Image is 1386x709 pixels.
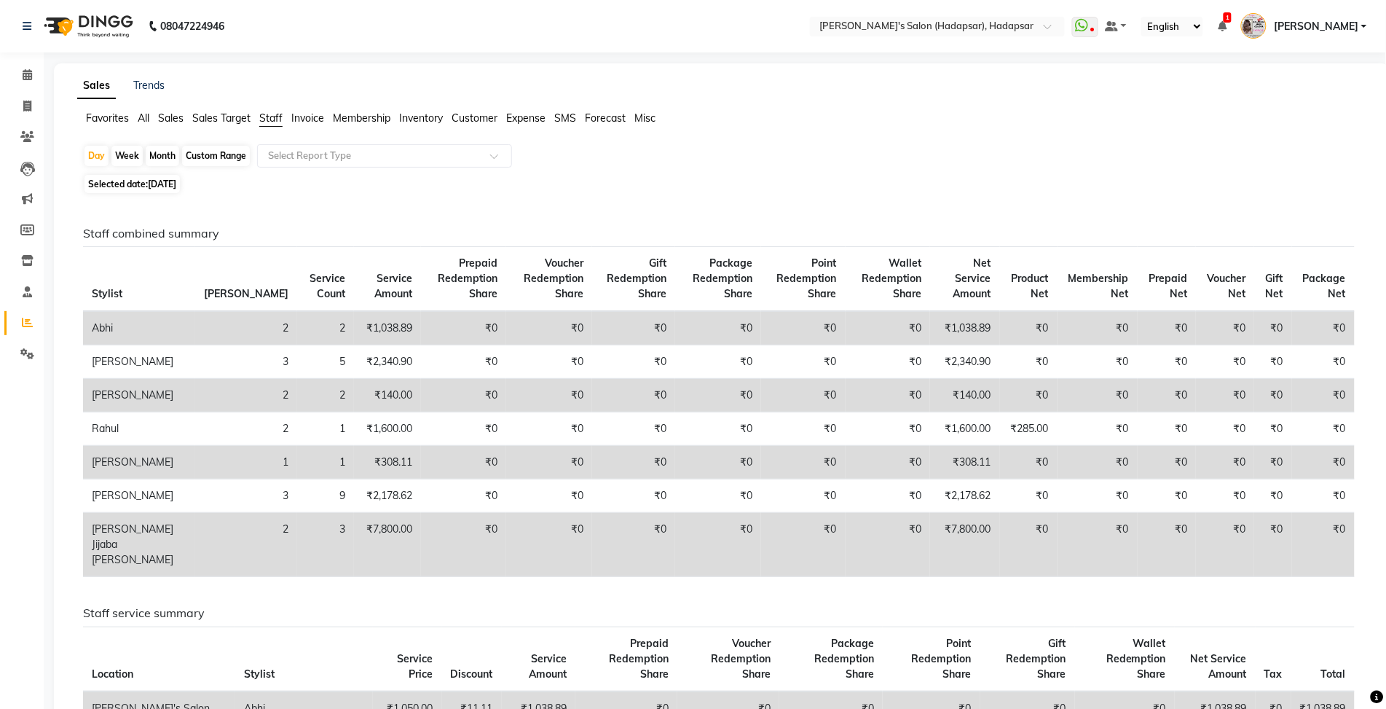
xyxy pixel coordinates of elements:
[1254,345,1291,379] td: ₹0
[930,412,999,446] td: ₹1,600.00
[930,479,999,513] td: ₹2,178.62
[930,345,999,379] td: ₹2,340.90
[297,345,354,379] td: 5
[86,111,129,125] span: Favorites
[354,311,421,345] td: ₹1,038.89
[506,412,592,446] td: ₹0
[930,513,999,577] td: ₹7,800.00
[1000,345,1058,379] td: ₹0
[930,311,999,345] td: ₹1,038.89
[1191,652,1247,681] span: Net Service Amount
[354,513,421,577] td: ₹7,800.00
[374,272,412,300] span: Service Amount
[354,379,421,412] td: ₹140.00
[297,412,354,446] td: 1
[138,111,149,125] span: All
[1196,513,1254,577] td: ₹0
[195,446,297,479] td: 1
[111,146,143,166] div: Week
[1254,311,1291,345] td: ₹0
[675,513,761,577] td: ₹0
[37,6,137,47] img: logo
[506,446,592,479] td: ₹0
[83,606,1355,620] h6: Staff service summary
[529,652,567,681] span: Service Amount
[133,79,165,92] a: Trends
[452,111,497,125] span: Customer
[1138,379,1196,412] td: ₹0
[675,311,761,345] td: ₹0
[399,111,443,125] span: Inventory
[1218,20,1226,33] a: 1
[506,513,592,577] td: ₹0
[814,637,874,681] span: Package Redemption Share
[846,446,931,479] td: ₹0
[1207,272,1245,300] span: Voucher Net
[1058,479,1138,513] td: ₹0
[1254,412,1291,446] td: ₹0
[1007,637,1066,681] span: Gift Redemption Share
[297,446,354,479] td: 1
[554,111,576,125] span: SMS
[1292,345,1355,379] td: ₹0
[84,175,180,193] span: Selected date:
[1292,311,1355,345] td: ₹0
[1138,311,1196,345] td: ₹0
[1196,379,1254,412] td: ₹0
[862,256,921,300] span: Wallet Redemption Share
[421,446,507,479] td: ₹0
[609,637,669,681] span: Prepaid Redemption Share
[1000,379,1058,412] td: ₹0
[1106,637,1166,681] span: Wallet Redemption Share
[761,479,845,513] td: ₹0
[675,379,761,412] td: ₹0
[506,479,592,513] td: ₹0
[1138,345,1196,379] td: ₹0
[592,345,675,379] td: ₹0
[354,479,421,513] td: ₹2,178.62
[92,667,133,681] span: Location
[1000,412,1058,446] td: ₹285.00
[77,73,116,99] a: Sales
[675,446,761,479] td: ₹0
[1058,311,1138,345] td: ₹0
[244,667,275,681] span: Stylist
[1321,667,1346,681] span: Total
[1292,446,1355,479] td: ₹0
[846,412,931,446] td: ₹0
[1196,311,1254,345] td: ₹0
[83,345,195,379] td: [PERSON_NAME]
[1254,479,1291,513] td: ₹0
[761,412,845,446] td: ₹0
[1224,12,1232,23] span: 1
[506,379,592,412] td: ₹0
[158,111,184,125] span: Sales
[297,311,354,345] td: 2
[195,479,297,513] td: 3
[592,412,675,446] td: ₹0
[421,311,507,345] td: ₹0
[524,256,583,300] span: Voucher Redemption Share
[675,412,761,446] td: ₹0
[930,446,999,479] td: ₹308.11
[1196,479,1254,513] td: ₹0
[1254,446,1291,479] td: ₹0
[1254,379,1291,412] td: ₹0
[1196,446,1254,479] td: ₹0
[297,379,354,412] td: 2
[1058,446,1138,479] td: ₹0
[846,345,931,379] td: ₹0
[354,412,421,446] td: ₹1,600.00
[846,513,931,577] td: ₹0
[83,479,195,513] td: [PERSON_NAME]
[451,667,493,681] span: Discount
[1241,13,1267,39] img: PAVAN
[1012,272,1049,300] span: Product Net
[585,111,626,125] span: Forecast
[192,111,251,125] span: Sales Target
[354,446,421,479] td: ₹308.11
[634,111,655,125] span: Misc
[83,513,195,577] td: [PERSON_NAME] Jijaba [PERSON_NAME]
[195,379,297,412] td: 2
[1254,513,1291,577] td: ₹0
